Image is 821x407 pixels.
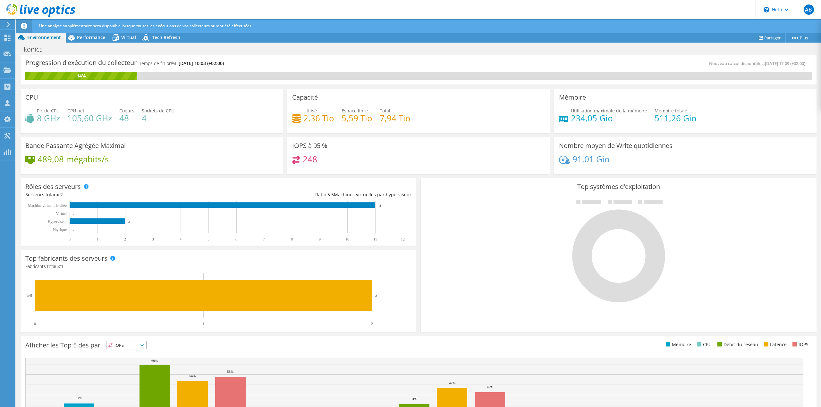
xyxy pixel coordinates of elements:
h4: 511,26 Gio [655,115,697,122]
text: 3 [152,237,154,241]
text: 9 [319,237,321,241]
text: Dell [25,294,32,298]
h1: konica [21,46,53,53]
svg: \n [764,7,769,12]
span: Virtual [121,34,136,40]
text: 2 [124,237,126,241]
text: 10 [345,237,349,241]
span: 5.5 [327,191,334,198]
h4: 248 [303,156,317,163]
text: Physique [53,227,67,232]
text: 4 [180,237,182,241]
span: Tech Refresh [152,34,180,40]
h3: CPU [25,94,38,101]
text: 1 [202,322,204,326]
span: 1 [61,263,63,269]
h3: Capacité [292,94,318,101]
h3: IOPS à 95 % [292,142,327,149]
text: 0 [73,212,74,215]
text: 5 [207,237,209,241]
h4: 7,94 Tio [380,115,410,122]
h3: Mémoire [559,94,586,101]
span: Utilisé [303,108,317,114]
text: 58% [227,370,233,373]
span: AB [804,4,814,15]
li: Latence [762,341,787,348]
text: 6 [235,237,237,241]
text: 11 [373,237,377,241]
h4: 91,01 Gio [572,156,610,163]
h4: 105,60 GHz [67,115,112,122]
span: Sockets de CPU [142,108,174,114]
span: Performance [77,34,105,40]
h4: 2,36 Tio [303,115,334,122]
text: Hyperviseur [48,219,67,224]
h4: 489,08 mégabits/s [38,156,109,163]
text: 0 [73,228,74,231]
text: 8 [291,237,293,241]
text: 42% [487,385,493,389]
span: [DATE] 17:09 (+02:00) [765,61,805,66]
div: 14% [25,72,137,79]
h4: 5,59 Tio [342,115,372,122]
text: 0 [69,237,71,241]
h3: Bande Passante Agrégée Maximal [25,142,126,149]
li: Mémoire [664,341,691,348]
span: CPU net [67,108,84,114]
text: 2 [371,322,373,326]
li: Débit du réseau [716,341,758,348]
text: 2 [375,294,377,297]
tspan: Machine virtuelle invitée [28,203,67,208]
span: Espace libre [342,108,368,114]
span: Utilisation maximale de la mémoire [571,108,647,114]
span: Total [380,108,390,114]
div: Ratio: Machines virtuelles par hyperviseur [218,191,411,198]
h3: Nombre moyen de Write quotidiennes [559,142,673,149]
text: 2 [128,220,130,223]
span: [DATE] 10:03 (+02:00) [179,60,224,66]
h3: Top fabricants des serveurs [25,255,107,262]
text: 12 [401,237,405,241]
span: Pic de CPU [37,108,60,114]
span: Mémoire totale [655,108,687,114]
span: IOPS [106,341,146,349]
h4: Fabricants totaux: [25,263,411,270]
h4: 8 GHz [37,115,60,122]
text: 69% [151,359,158,362]
span: Une analyse supplémentaire sera disponible lorsque toutes les exécutions de vos collecteurs auron... [39,23,252,28]
text: 47% [449,381,455,385]
h4: 4 [142,115,174,122]
h4: 234,05 Gio [571,115,647,122]
text: 11 [378,204,381,207]
span: Nouveau calcul disponible à [709,61,808,66]
text: 0 [34,322,36,326]
div: Serveurs totaux: [25,191,218,198]
h3: Rôles des serveurs [25,183,81,190]
a: Partager [754,33,786,43]
text: 54% [189,374,196,378]
h4: 48 [119,115,134,122]
text: 1 [97,237,98,241]
span: Environnement [27,34,61,40]
li: CPU [695,341,712,348]
h3: Top systèmes d'exploitation [426,183,812,190]
h4: Temps de fin prévu: [139,60,224,67]
text: 7 [263,237,265,241]
span: Coeurs [119,108,134,114]
text: Virtuel [56,211,67,216]
text: 31% [411,397,417,401]
li: IOPS [791,341,808,348]
a: Plus [785,33,813,43]
span: 2 [60,191,63,198]
text: 32% [76,396,82,400]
